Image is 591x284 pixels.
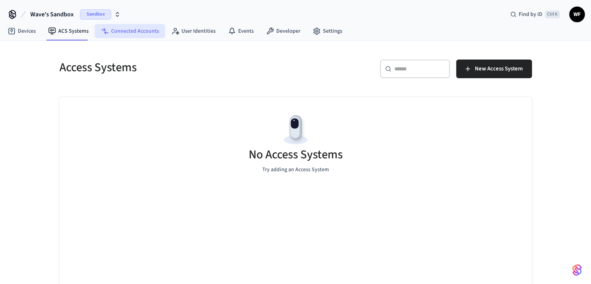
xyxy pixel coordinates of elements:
[260,24,307,38] a: Developer
[545,11,560,18] span: Ctrl K
[504,7,566,21] div: Find by IDCtrl K
[569,7,585,22] button: WF
[278,112,313,147] img: Devices Empty State
[80,9,111,19] span: Sandbox
[572,264,582,276] img: SeamLogoGradient.69752ec5.svg
[262,166,329,174] p: Try adding an Access System
[2,24,42,38] a: Devices
[307,24,349,38] a: Settings
[95,24,165,38] a: Connected Accounts
[519,11,542,18] span: Find by ID
[475,64,523,74] span: New Access System
[42,24,95,38] a: ACS Systems
[570,7,584,21] span: WF
[222,24,260,38] a: Events
[165,24,222,38] a: User Identities
[249,147,343,163] h5: No Access Systems
[59,60,291,75] h5: Access Systems
[30,10,74,19] span: Wave's Sandbox
[456,60,532,78] button: New Access System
